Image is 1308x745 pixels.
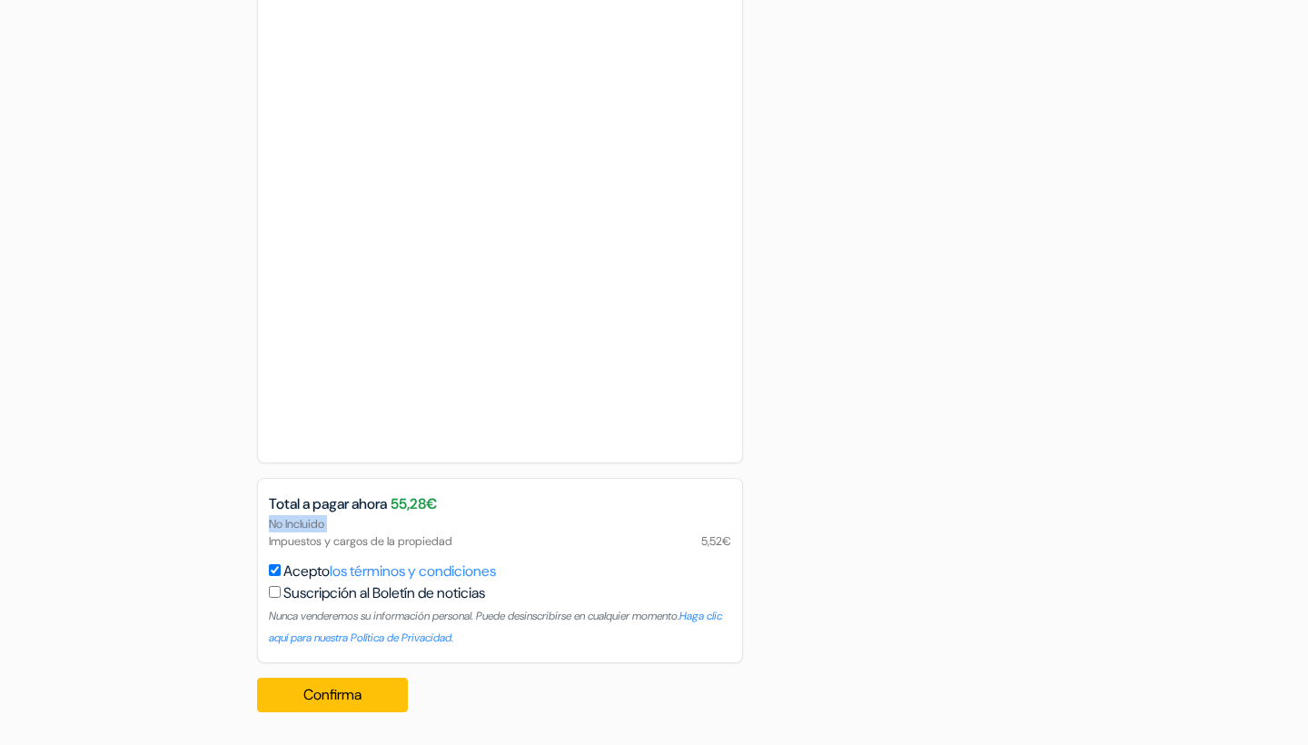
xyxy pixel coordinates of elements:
span: 5,52€ [701,532,731,550]
label: Acepto [283,561,496,582]
label: Suscripción al Boletín de noticias [283,582,485,604]
div: No Incluido Impuestos y cargos de la propiedad [258,515,742,550]
button: Confirma [257,678,408,712]
small: Nunca venderemos su información personal. Puede desinscribirse en cualquier momento. [269,609,722,645]
a: los términos y condiciones [330,561,496,581]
